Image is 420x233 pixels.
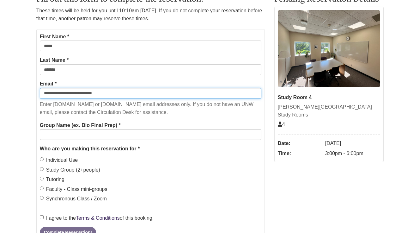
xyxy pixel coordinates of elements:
label: Group Name (ex. Bio Final Prep) * [40,121,121,129]
label: Study Group (2+people) [40,166,100,174]
dt: Date: [278,138,322,148]
input: Study Group (2+people) [40,167,44,171]
input: Individual Use [40,157,44,161]
label: Tutoring [40,175,64,184]
input: Synchronous Class / Zoom [40,196,44,200]
dd: 3:00pm - 6:00pm [325,148,380,159]
dd: [DATE] [325,138,380,148]
input: I agree to theTerms & Conditionsof this booking. [40,215,44,219]
div: [PERSON_NAME][GEOGRAPHIC_DATA] Study Rooms [278,103,380,119]
dt: Time: [278,148,322,159]
input: Faculty - Class mini-groups [40,186,44,190]
label: Individual Use [40,156,78,164]
label: Synchronous Class / Zoom [40,195,107,203]
legend: Who are you making this reservation for * [40,145,261,153]
label: Email * [40,80,57,88]
div: Study Room 4 [278,93,380,102]
label: I agree to the of this booking. [40,214,154,222]
label: Faculty - Class mini-groups [40,185,107,193]
label: First Name * [40,33,69,41]
p: These times will be held for you until 10:10am [DATE]. If you do not complete your reservation be... [36,7,265,23]
img: Study Room 4 [278,10,380,87]
p: Enter [DOMAIN_NAME] or [DOMAIN_NAME] email addresses only. If you do not have an UNW email, pleas... [40,100,261,116]
label: Last Name * [40,56,69,64]
input: Tutoring [40,177,44,180]
a: Terms & Conditions [76,215,120,221]
span: The capacity of this space [278,122,285,127]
